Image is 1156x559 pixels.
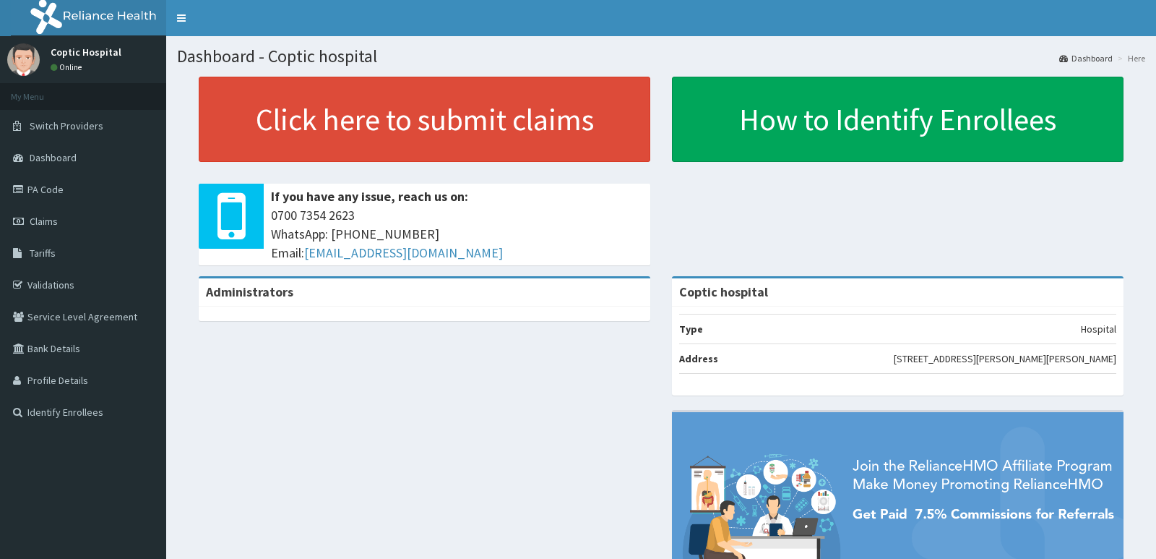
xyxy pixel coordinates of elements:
span: 0700 7354 2623 WhatsApp: [PHONE_NUMBER] Email: [271,206,643,262]
li: Here [1114,52,1145,64]
b: If you have any issue, reach us on: [271,188,468,205]
span: Switch Providers [30,119,103,132]
a: Dashboard [1059,52,1113,64]
span: Tariffs [30,247,56,260]
b: Address [679,352,718,365]
a: How to Identify Enrollees [672,77,1123,162]
p: [STREET_ADDRESS][PERSON_NAME][PERSON_NAME] [894,351,1116,366]
p: Coptic Hospital [51,47,121,57]
img: User Image [7,43,40,76]
a: Online [51,62,85,72]
b: Type [679,323,703,336]
b: Administrators [206,283,293,300]
a: Click here to submit claims [199,77,650,162]
strong: Coptic hospital [679,283,768,300]
h1: Dashboard - Coptic hospital [177,47,1145,66]
a: [EMAIL_ADDRESS][DOMAIN_NAME] [304,244,503,261]
span: Claims [30,215,58,228]
p: Hospital [1081,322,1116,336]
span: Dashboard [30,151,77,164]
